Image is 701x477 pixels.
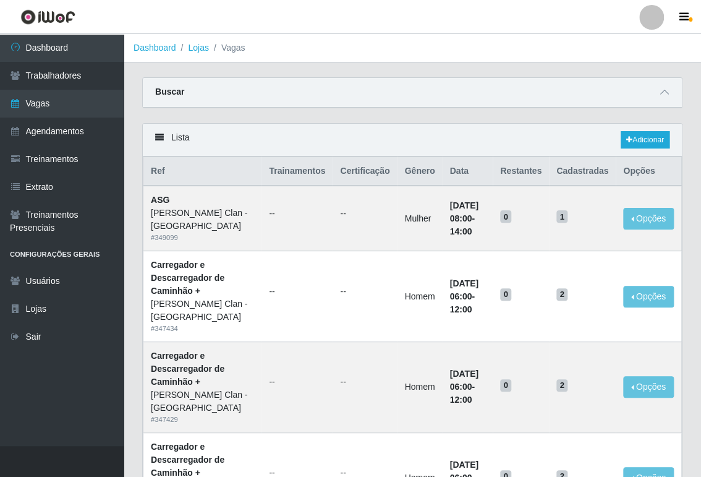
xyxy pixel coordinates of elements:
th: Certificação [333,157,397,186]
button: Opções [623,286,674,307]
strong: - [450,200,478,236]
nav: breadcrumb [124,34,701,62]
strong: - [450,278,478,314]
th: Opções [616,157,681,186]
div: Lista [143,124,682,157]
td: Homem [397,251,442,342]
a: Adicionar [621,131,669,148]
span: 0 [500,379,511,392]
td: Mulher [397,186,442,251]
time: [DATE] 08:00 [450,200,478,223]
div: # 347429 [151,415,254,425]
ul: -- [340,285,389,298]
time: [DATE] 06:00 [450,278,478,301]
strong: Carregador e Descarregador de Caminhão + [151,260,224,296]
span: 0 [500,210,511,223]
strong: Carregador e Descarregador de Caminhão + [151,351,224,387]
div: # 349099 [151,233,254,243]
ul: -- [340,376,389,389]
ul: -- [340,207,389,220]
li: Vagas [209,41,245,54]
img: CoreUI Logo [20,9,75,25]
span: 2 [556,379,567,392]
span: 1 [556,210,567,223]
ul: -- [269,207,325,220]
div: [PERSON_NAME] Clan - [GEOGRAPHIC_DATA] [151,207,254,233]
strong: ASG [151,195,169,205]
time: 12:00 [450,395,472,405]
th: Cadastradas [549,157,616,186]
div: [PERSON_NAME] Clan - [GEOGRAPHIC_DATA] [151,298,254,324]
th: Gênero [397,157,442,186]
th: Data [443,157,493,186]
strong: Buscar [155,87,184,97]
td: Homem [397,342,442,432]
button: Opções [623,376,674,398]
span: 2 [556,288,567,301]
button: Opções [623,208,674,230]
span: 0 [500,288,511,301]
a: Lojas [188,43,208,53]
time: [DATE] 06:00 [450,369,478,392]
ul: -- [269,376,325,389]
ul: -- [269,285,325,298]
time: 14:00 [450,226,472,236]
th: Trainamentos [261,157,333,186]
strong: - [450,369,478,405]
th: Ref [143,157,262,186]
th: Restantes [493,157,549,186]
div: # 347434 [151,324,254,334]
div: [PERSON_NAME] Clan - [GEOGRAPHIC_DATA] [151,389,254,415]
time: 12:00 [450,304,472,314]
a: Dashboard [134,43,176,53]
